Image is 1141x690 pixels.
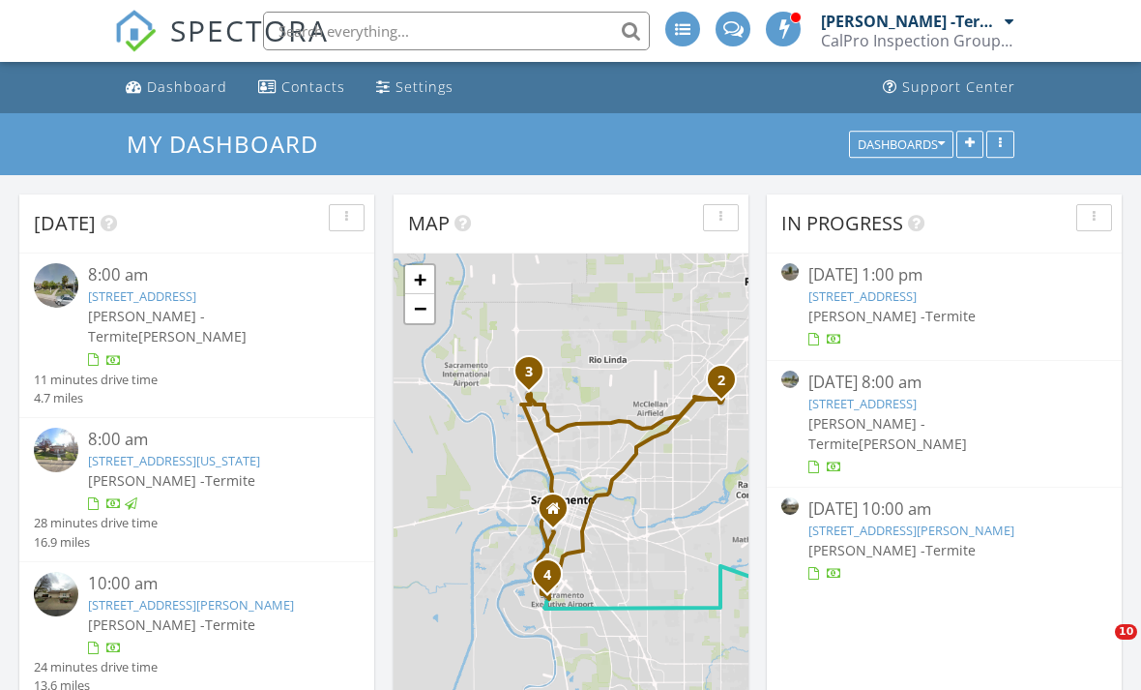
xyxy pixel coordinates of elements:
[114,26,329,67] a: SPECTORA
[34,572,78,616] img: streetview
[405,265,434,294] a: Zoom in
[525,366,533,379] i: 3
[902,77,1015,96] div: Support Center
[405,294,434,323] a: Zoom out
[808,395,917,412] a: [STREET_ADDRESS]
[34,533,158,552] div: 16.9 miles
[529,371,541,382] div: 2958 Quinter Way, Sacramento, CA 95835
[88,572,333,596] div: 10:00 am
[34,371,158,389] div: 11 minutes drive time
[821,31,1014,50] div: CalPro Inspection Group Sac
[808,541,976,559] span: [PERSON_NAME] -Termite
[808,263,1080,287] div: [DATE] 1:00 pm
[808,522,1014,539] a: [STREET_ADDRESS][PERSON_NAME]
[34,658,158,676] div: 24 minutes drive time
[781,371,799,388] img: streetview
[808,307,976,325] span: [PERSON_NAME] -Termite
[34,210,96,236] span: [DATE]
[717,375,725,388] i: 2
[88,596,294,614] a: [STREET_ADDRESS][PERSON_NAME]
[127,128,335,160] a: My Dashboard
[808,497,1080,522] div: [DATE] 10:00 am
[88,428,333,452] div: 8:00 am
[543,569,551,583] i: 4
[250,70,353,105] a: Contacts
[1115,624,1137,640] span: 10
[263,12,650,50] input: Search everything...
[88,263,333,287] div: 8:00 am
[281,77,345,96] div: Contacts
[553,508,565,520] div: 1017 Vallejo Way, Sacramento CA 95818
[859,435,967,453] span: [PERSON_NAME]
[781,263,799,281] img: streetview
[34,263,360,407] a: 8:00 am [STREET_ADDRESS] [PERSON_NAME] -Termite[PERSON_NAME] 11 minutes drive time 4.7 miles
[547,574,559,585] div: 6661 S Land Park Dr, Sacramento, CA 95831
[808,371,1080,395] div: [DATE] 8:00 am
[88,471,255,490] span: [PERSON_NAME] -Termite
[34,263,78,308] img: streetview
[808,287,917,305] a: [STREET_ADDRESS]
[34,389,158,407] div: 4.7 miles
[147,77,227,96] div: Dashboard
[721,379,733,391] div: 5093 Connecticut Dr 3, Sacramento, CA 95841
[781,371,1107,478] a: [DATE] 8:00 am [STREET_ADDRESS] [PERSON_NAME] -Termite[PERSON_NAME]
[1075,624,1122,671] iframe: Intercom live chat
[118,70,235,105] a: Dashboard
[781,210,903,236] span: In Progress
[88,615,255,634] span: [PERSON_NAME] -Termite
[138,327,247,345] span: [PERSON_NAME]
[821,12,1000,31] div: [PERSON_NAME] -Termite
[34,428,360,552] a: 8:00 am [STREET_ADDRESS][US_STATE] [PERSON_NAME] -Termite 28 minutes drive time 16.9 miles
[170,10,329,50] span: SPECTORA
[808,414,925,453] span: [PERSON_NAME] -Termite
[88,287,196,305] a: [STREET_ADDRESS]
[34,428,78,472] img: streetview
[781,263,1107,349] a: [DATE] 1:00 pm [STREET_ADDRESS] [PERSON_NAME] -Termite
[368,70,461,105] a: Settings
[875,70,1023,105] a: Support Center
[858,137,945,151] div: Dashboards
[88,307,205,345] span: [PERSON_NAME] -Termite
[781,497,1107,584] a: [DATE] 10:00 am [STREET_ADDRESS][PERSON_NAME] [PERSON_NAME] -Termite
[849,131,953,158] button: Dashboards
[781,497,799,515] img: streetview
[34,514,158,532] div: 28 minutes drive time
[408,210,450,236] span: Map
[114,10,157,52] img: The Best Home Inspection Software - Spectora
[88,452,260,469] a: [STREET_ADDRESS][US_STATE]
[395,77,453,96] div: Settings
